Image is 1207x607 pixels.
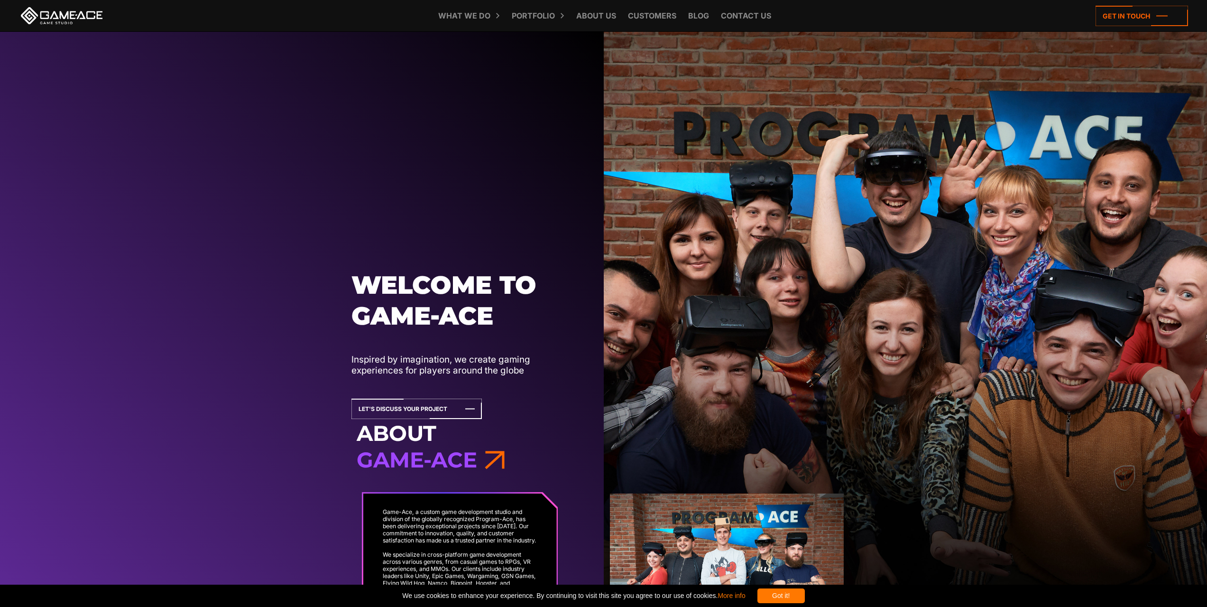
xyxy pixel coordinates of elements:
[383,551,537,601] p: We specialize in cross-platform game development across various genres, from casual games to RPGs...
[351,399,482,419] a: Let's Discuss Your Project
[718,592,745,599] a: More info
[1096,6,1188,26] a: Get in touch
[351,270,576,332] h1: Welcome to Game-ace
[383,508,537,544] p: Game-Ace, a custom game development studio and division of the globally recognized Program-Ace, h...
[357,447,477,473] span: Game-Ace
[402,588,745,603] span: We use cookies to enhance your experience. By continuing to visit this site you agree to our use ...
[351,354,576,376] p: Inspired by imagination, we create gaming experiences for players around the globe
[757,588,805,603] div: Got it!
[357,420,851,474] h3: About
